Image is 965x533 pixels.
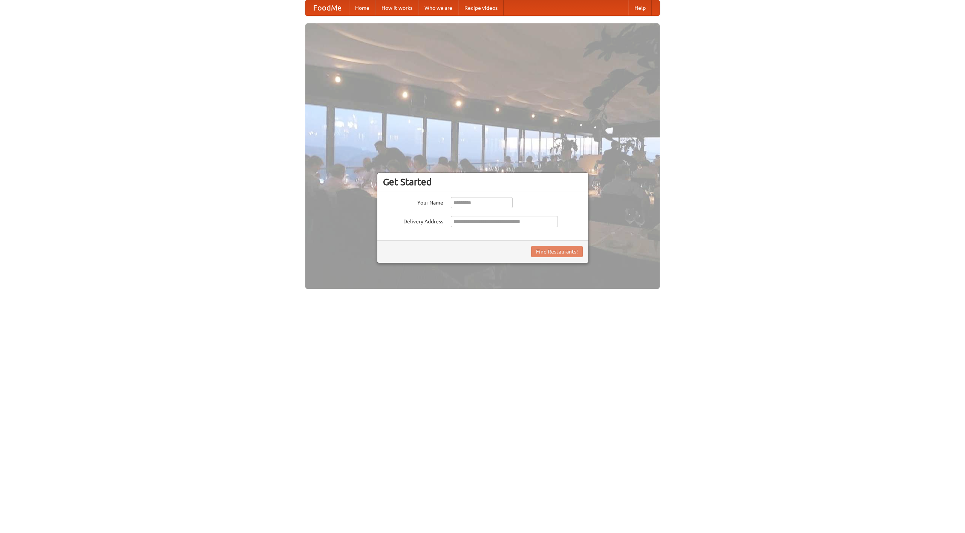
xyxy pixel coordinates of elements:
a: Help [628,0,652,15]
a: FoodMe [306,0,349,15]
a: Who we are [418,0,458,15]
h3: Get Started [383,176,583,188]
a: Recipe videos [458,0,504,15]
a: How it works [375,0,418,15]
a: Home [349,0,375,15]
label: Delivery Address [383,216,443,225]
label: Your Name [383,197,443,206]
button: Find Restaurants! [531,246,583,257]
